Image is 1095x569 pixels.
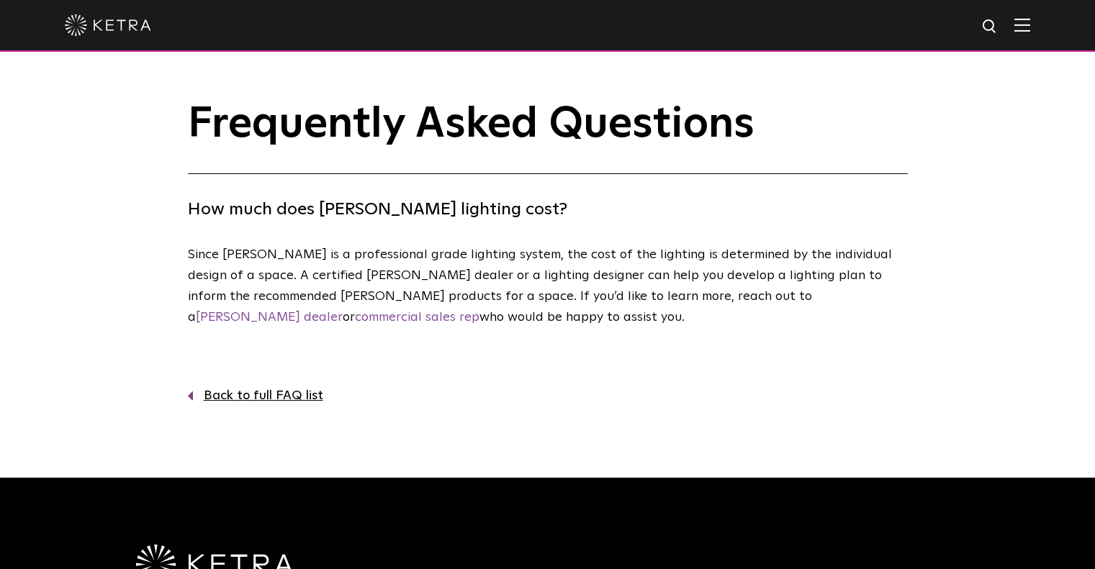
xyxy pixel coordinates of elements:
[196,311,343,324] a: [PERSON_NAME] dealer
[188,196,908,223] h4: How much does [PERSON_NAME] lighting cost?
[355,311,479,324] a: commercial sales rep
[65,14,151,36] img: ketra-logo-2019-white
[188,101,908,174] h1: Frequently Asked Questions
[981,18,999,36] img: search icon
[1014,18,1030,32] img: Hamburger%20Nav.svg
[188,245,901,327] p: Since [PERSON_NAME] is a professional grade lighting system, the cost of the lighting is determin...
[188,386,908,406] a: Back to full FAQ list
